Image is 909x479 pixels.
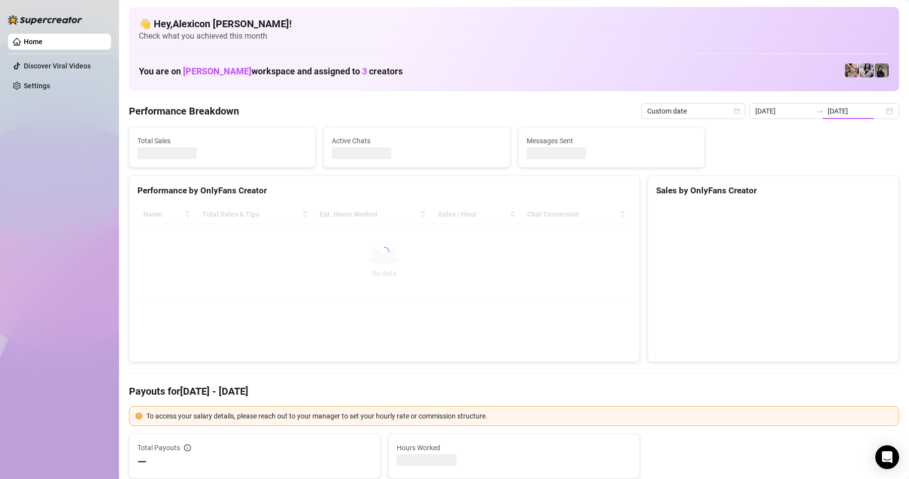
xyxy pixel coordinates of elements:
span: Check what you achieved this month [139,31,889,42]
span: Hours Worked [397,442,631,453]
span: — [137,454,147,470]
a: Discover Viral Videos [24,62,91,70]
span: swap-right [816,107,824,115]
span: Total Payouts [137,442,180,453]
span: Active Chats [332,135,501,146]
span: Custom date [647,104,739,119]
div: Open Intercom Messenger [875,445,899,469]
h4: Payouts for [DATE] - [DATE] [129,384,899,398]
a: Settings [24,82,50,90]
input: End date [828,106,884,117]
span: exclamation-circle [135,413,142,419]
div: Sales by OnlyFans Creator [656,184,891,197]
div: Performance by OnlyFans Creator [137,184,631,197]
h4: 👋 Hey, Alexicon [PERSON_NAME] ! [139,17,889,31]
img: Anna [875,63,889,77]
img: logo-BBDzfeDw.svg [8,15,82,25]
span: 3 [362,66,367,76]
div: To access your salary details, please reach out to your manager to set your hourly rate or commis... [146,411,893,421]
span: calendar [734,108,740,114]
span: info-circle [184,444,191,451]
h1: You are on workspace and assigned to creators [139,66,403,77]
input: Start date [755,106,812,117]
img: Anna [845,63,859,77]
h4: Performance Breakdown [129,104,239,118]
span: loading [378,245,390,258]
span: Messages Sent [527,135,696,146]
span: to [816,107,824,115]
span: [PERSON_NAME] [183,66,251,76]
img: Sadie [860,63,874,77]
a: Home [24,38,43,46]
span: Total Sales [137,135,307,146]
